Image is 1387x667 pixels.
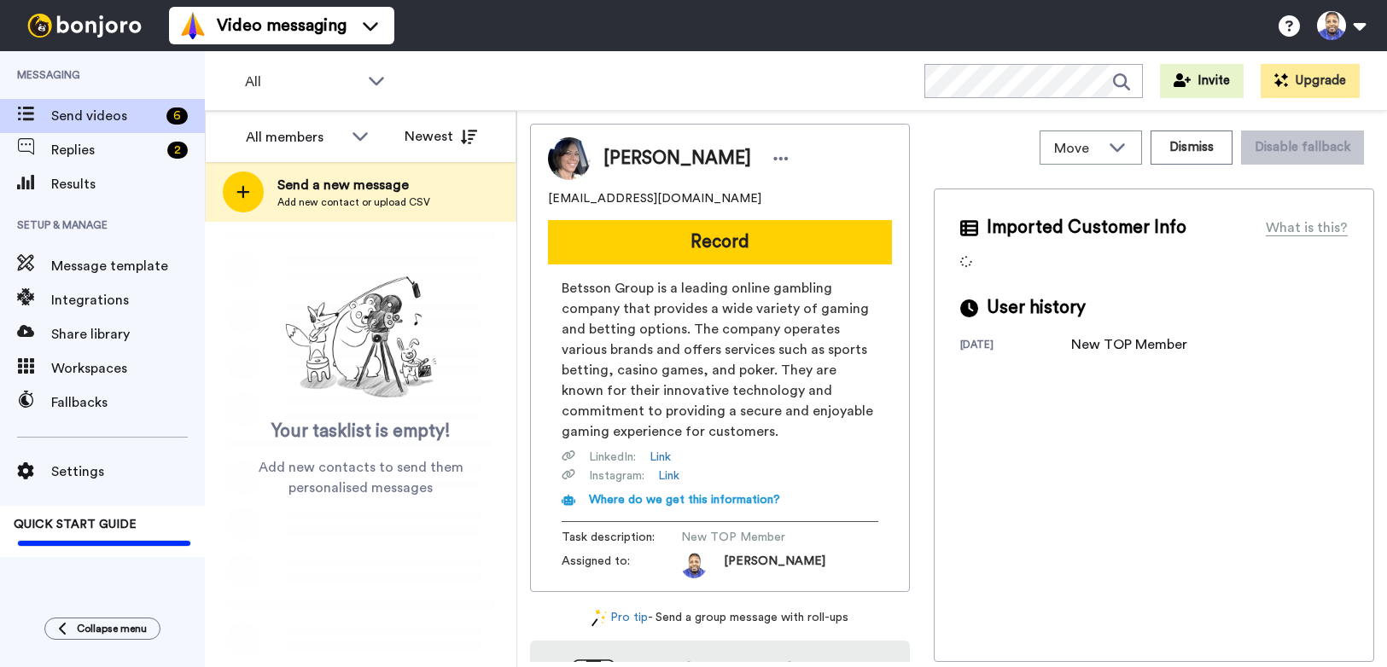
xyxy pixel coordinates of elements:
span: Workspaces [51,358,205,379]
span: [PERSON_NAME] [724,553,825,578]
span: Instagram : [589,467,644,484]
span: Betsson Group is a leading online gambling company that provides a wide variety of gaming and bet... [562,278,878,442]
div: - Send a group message with roll-ups [530,609,910,627]
span: Task description : [562,529,681,546]
span: Send a new message [277,175,430,195]
img: bj-logo-header-white.svg [20,14,149,38]
button: Dismiss [1151,130,1233,165]
span: Collapse menu [77,622,147,635]
span: Move [1054,138,1100,159]
a: Link [658,467,679,484]
a: Link [650,449,671,466]
span: Send videos [51,106,160,126]
span: Add new contacts to send them personalised messages [230,457,491,498]
img: Image of Tatiana Martina [548,137,591,180]
span: Add new contact or upload CSV [277,195,430,209]
div: All members [246,127,343,148]
span: Share library [51,324,205,345]
span: User history [987,295,1086,321]
div: 2 [167,142,188,159]
span: LinkedIn : [589,449,636,466]
button: Record [548,220,892,264]
span: QUICK START GUIDE [14,519,137,531]
span: Message template [51,256,205,276]
span: All [245,72,359,92]
div: New TOP Member [1071,334,1187,355]
span: Settings [51,461,205,482]
span: Imported Customer Info [987,215,1186,241]
button: Newest [392,119,490,154]
span: Results [51,174,205,194]
span: Replies [51,140,160,160]
button: Invite [1160,64,1244,98]
div: What is this? [1266,217,1348,238]
img: ACg8ocJhxcHYul2vE4-v43EfBJladGzvRcruOYpaVGW-HfzpNQYm6lk=s96-c [681,553,707,578]
span: Assigned to: [562,553,681,578]
span: Video messaging [217,14,347,38]
span: Fallbacks [51,392,205,413]
button: Disable fallback [1241,130,1364,165]
span: [PERSON_NAME] [603,146,751,171]
img: magic-wand.svg [592,609,607,627]
span: Integrations [51,290,205,310]
div: 6 [166,107,188,125]
span: New TOP Member [681,529,843,546]
img: ready-set-action.png [276,270,446,406]
span: [EMAIL_ADDRESS][DOMAIN_NAME] [548,190,761,207]
img: vm-color.svg [179,12,207,39]
button: Upgrade [1261,64,1360,98]
a: Pro tip [592,609,648,627]
button: Collapse menu [44,618,160,640]
div: [DATE] [960,338,1071,355]
span: Your tasklist is empty! [271,419,451,444]
span: Where do we get this information? [589,494,780,506]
